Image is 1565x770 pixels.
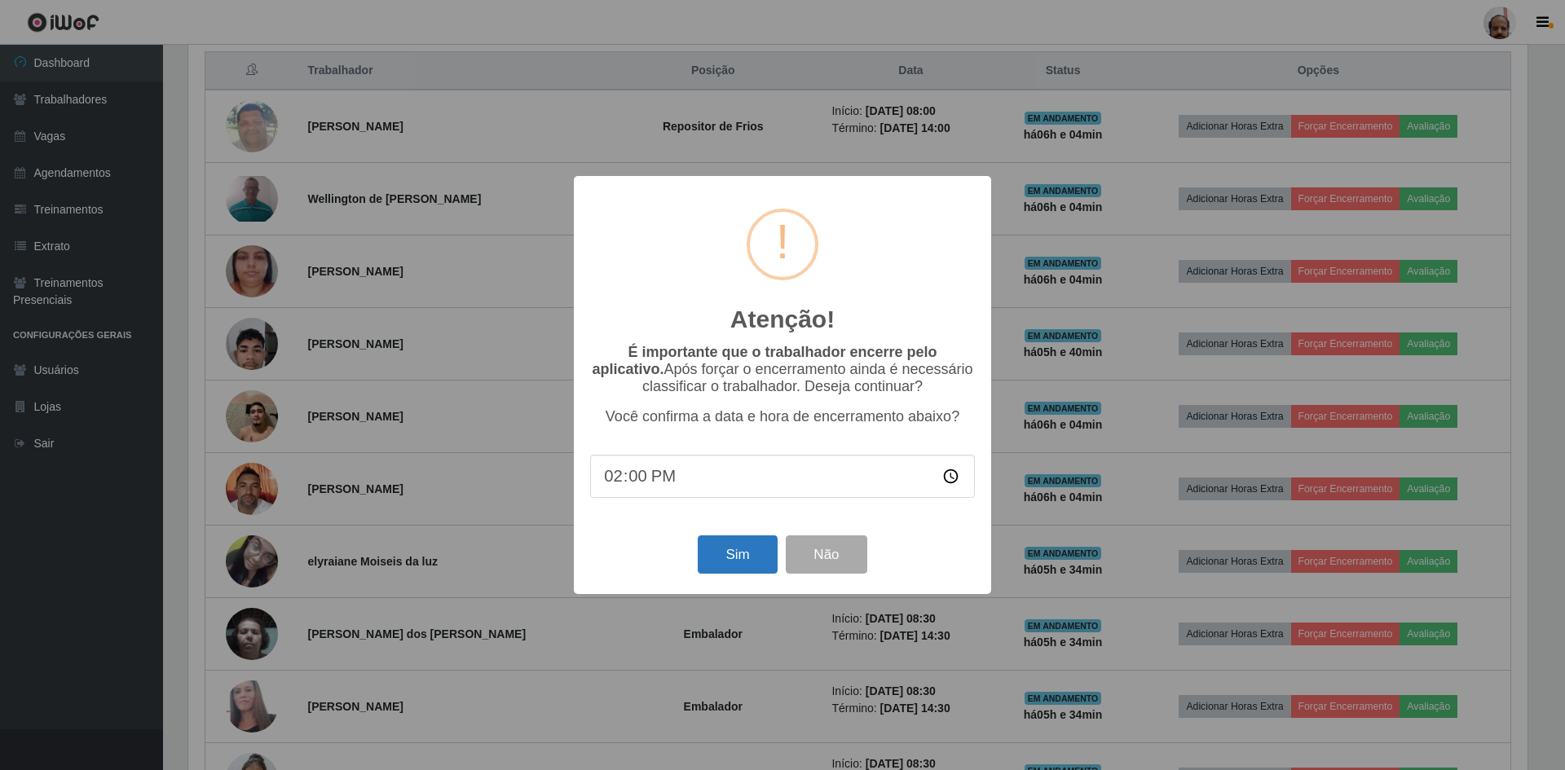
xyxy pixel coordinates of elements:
[698,535,777,574] button: Sim
[730,305,835,334] h2: Atenção!
[786,535,866,574] button: Não
[590,408,975,425] p: Você confirma a data e hora de encerramento abaixo?
[592,344,937,377] b: É importante que o trabalhador encerre pelo aplicativo.
[590,344,975,395] p: Após forçar o encerramento ainda é necessário classificar o trabalhador. Deseja continuar?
